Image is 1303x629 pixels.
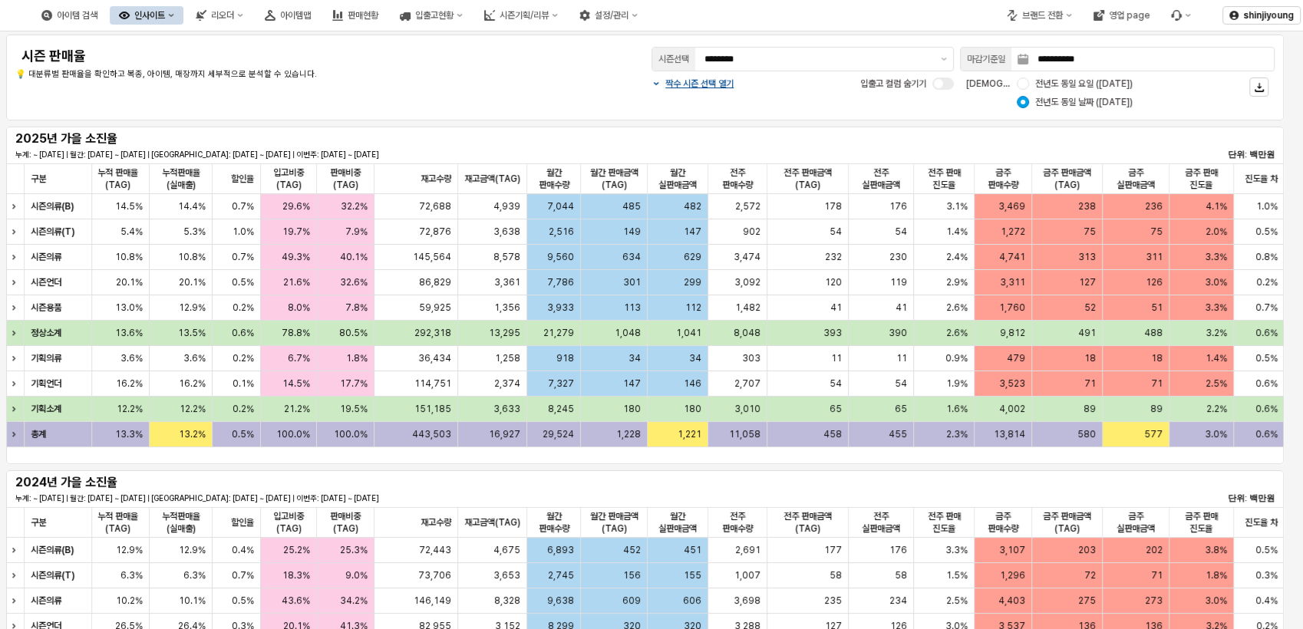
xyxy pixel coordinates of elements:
[340,327,368,339] span: 80.5%
[685,301,701,314] span: 112
[6,321,26,345] div: Expand row
[115,251,143,263] span: 10.8%
[830,377,842,390] span: 54
[115,327,143,339] span: 13.6%
[348,10,378,21] div: 판매현황
[31,378,61,389] strong: 기획언더
[1151,377,1163,390] span: 71
[6,270,26,295] div: Expand row
[413,428,452,440] span: 443,503
[676,327,701,339] span: 1,041
[615,327,641,339] span: 1,048
[1000,327,1025,339] span: 9,812
[889,251,907,263] span: 230
[256,6,320,25] button: 아이템맵
[116,377,143,390] span: 16.2%
[1000,276,1025,288] span: 3,311
[232,428,254,440] span: 0.5%
[623,377,641,390] span: 147
[420,226,452,238] span: 72,876
[233,226,254,238] span: 1.0%
[616,428,641,440] span: 1,228
[1206,226,1227,238] span: 2.0%
[1146,276,1163,288] span: 126
[1145,200,1163,212] span: 236
[895,403,907,415] span: 65
[178,200,206,212] span: 14.4%
[134,10,165,21] div: 인사이트
[946,352,968,364] span: 0.9%
[734,403,760,415] span: 3,010
[981,510,1025,535] span: 금주 판매수량
[855,166,907,191] span: 전주 실판매금액
[231,173,254,185] span: 할인율
[678,428,701,440] span: 1,221
[684,251,701,263] span: 629
[419,352,452,364] span: 36,434
[284,403,310,415] span: 21.2%
[947,403,968,415] span: 1.6%
[547,301,574,314] span: 3,933
[547,200,574,212] span: 7,044
[895,377,907,390] span: 54
[889,428,907,440] span: 455
[475,6,567,25] button: 시즌기획/리뷰
[570,6,647,25] button: 설정/관리
[420,276,452,288] span: 86,829
[32,6,107,25] button: 아이템 검색
[998,6,1081,25] button: 브랜드 전환
[500,10,549,21] div: 시즌기획/리뷰
[31,226,74,237] strong: 시즌의류(T)
[1205,301,1227,314] span: 3.3%
[734,251,760,263] span: 3,474
[1245,173,1278,185] span: 진도율 차
[1084,377,1096,390] span: 71
[1038,510,1096,535] span: 금주 판매금액(TAG)
[415,403,452,415] span: 151,185
[920,166,968,191] span: 전주 판매 진도율
[31,252,61,262] strong: 시즌의류
[1079,276,1096,288] span: 127
[1109,166,1162,191] span: 금주 실판매금액
[684,226,701,238] span: 147
[1022,10,1063,21] div: 브랜드 전환
[115,301,143,314] span: 13.0%
[232,276,254,288] span: 0.5%
[825,276,842,288] span: 120
[889,327,907,339] span: 390
[548,403,574,415] span: 8,245
[547,251,574,263] span: 9,560
[654,510,701,535] span: 월간 실판매금액
[1255,226,1278,238] span: 0.5%
[6,295,26,320] div: Expand row
[729,428,760,440] span: 11,058
[658,51,689,67] div: 시즌선택
[494,251,521,263] span: 8,578
[981,166,1025,191] span: 금주 판매수량
[684,200,701,212] span: 482
[115,200,143,212] span: 14.5%
[31,403,61,414] strong: 기획소계
[1150,403,1163,415] span: 89
[860,78,926,89] span: 입출고 컬럼 숨기기
[684,377,701,390] span: 146
[1084,6,1159,25] button: 영업 page
[1176,166,1227,191] span: 금주 판매 진도율
[232,200,254,212] span: 0.7%
[6,346,26,370] div: Expand row
[1205,276,1227,288] span: 3.0%
[415,327,452,339] span: 292,318
[1038,166,1096,191] span: 금주 판매금액(TAG)
[183,226,206,238] span: 5.3%
[651,77,734,90] button: 짝수 시즌 선택 열기
[183,352,206,364] span: 3.6%
[267,166,310,191] span: 입고비중(TAG)
[1078,327,1096,339] span: 491
[830,226,842,238] span: 54
[967,51,1005,67] div: 마감기준일
[947,276,968,288] span: 2.9%
[156,510,206,535] span: 누적판매율(실매출)
[341,251,368,263] span: 40.1%
[654,166,701,191] span: 월간 실판매금액
[31,516,46,529] span: 구분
